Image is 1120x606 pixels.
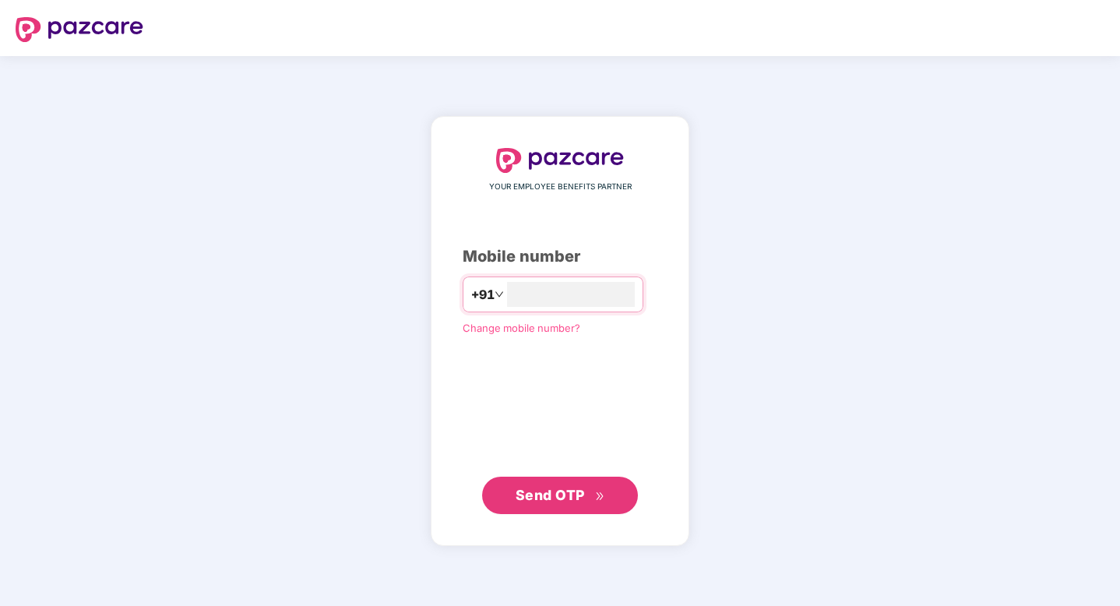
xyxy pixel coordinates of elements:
[495,290,504,299] span: down
[489,181,632,193] span: YOUR EMPLOYEE BENEFITS PARTNER
[482,477,638,514] button: Send OTPdouble-right
[595,491,605,502] span: double-right
[16,17,143,42] img: logo
[463,322,580,334] a: Change mobile number?
[471,285,495,305] span: +91
[516,487,585,503] span: Send OTP
[496,148,624,173] img: logo
[463,245,657,269] div: Mobile number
